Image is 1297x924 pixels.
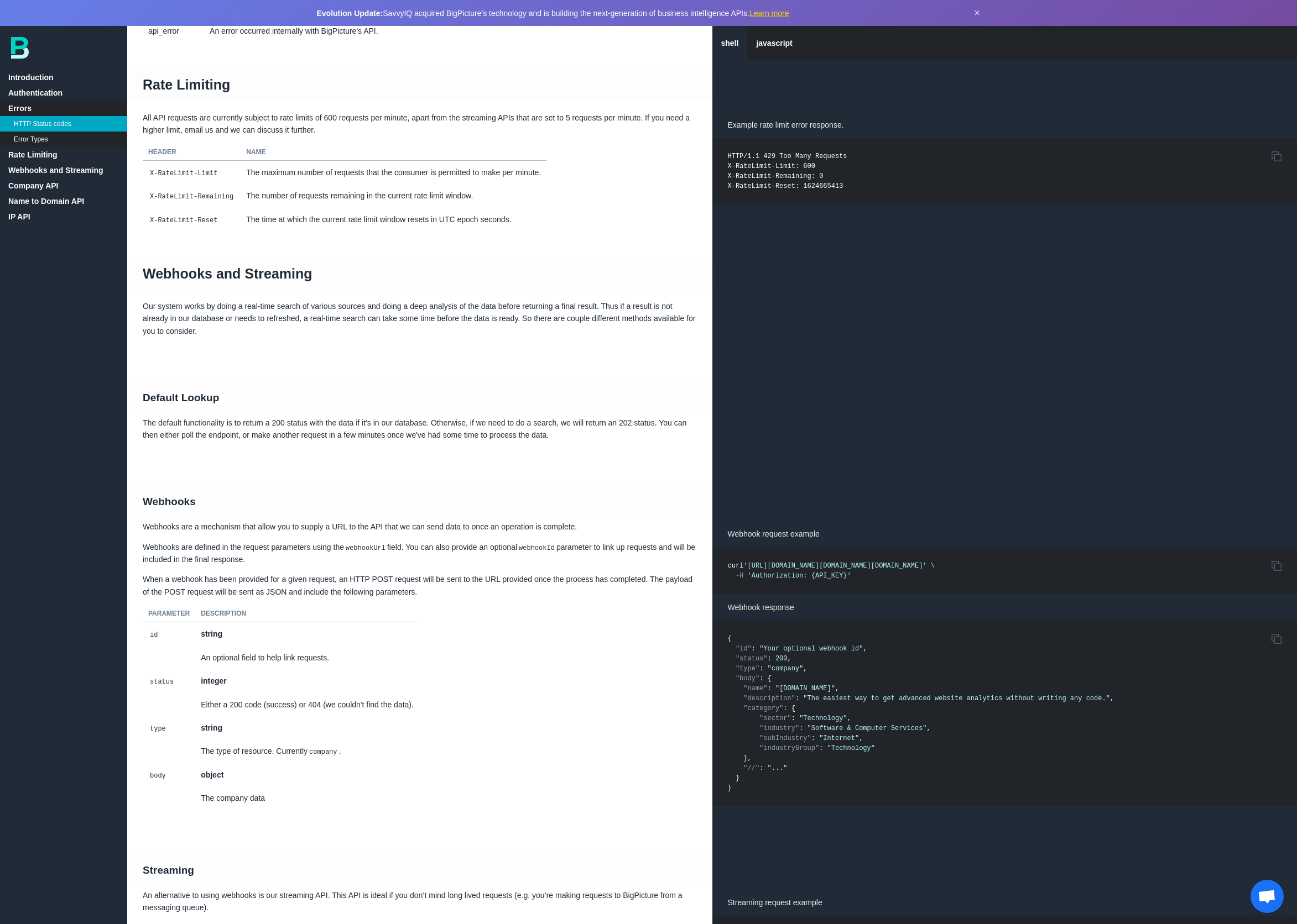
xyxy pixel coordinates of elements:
[743,695,795,702] span: "description"
[768,764,788,772] span: "..."
[783,705,787,712] span: :
[728,635,732,643] span: {
[736,645,752,653] span: "id"
[148,168,219,179] code: X-RateLimit-Limit
[143,606,195,622] th: Parameter
[127,852,712,889] h2: Streaming
[148,629,159,641] code: id
[827,744,875,752] span: "Technology"
[775,685,835,692] span: "[DOMAIN_NAME]"
[195,786,419,810] td: The company data
[791,705,795,712] span: {
[148,191,235,202] code: X-RateLimit-Remaining
[736,655,768,663] span: "status"
[819,744,823,752] span: :
[768,655,772,663] span: :
[148,676,175,687] code: status
[847,715,851,722] span: ,
[768,675,772,683] span: {
[201,676,227,685] strong: integer
[808,725,927,732] span: "Software & Computer Services"
[931,562,935,570] span: \
[241,184,546,207] td: The number of requests remaining in the current rate limit window.
[759,715,791,722] span: "sector"
[241,208,546,231] td: The time at which the current rate limit window resets in UTC epoch seconds.
[1110,695,1114,702] span: ,
[195,646,419,669] td: An optional field to help link requests.
[736,665,759,673] span: "type"
[728,153,847,190] code: HTTP/1.1 429 Too Many Requests X-RateLimit-Limit: 600 X-RateLimit-Remaining: 0 X-RateLimit-Reset:...
[127,573,712,598] p: When a webhook has been provided for a given request, an HTTP POST request will be sent to the UR...
[743,754,751,762] span: },
[127,889,712,914] p: An alternative to using webhooks is our streaming API. This API is ideal if you don’t mind long l...
[759,645,863,653] span: "Your optional webhook id"
[712,26,748,60] a: shell
[736,572,743,580] span: -H
[517,543,556,554] code: webhookId
[201,770,223,779] strong: object
[148,723,168,734] code: type
[863,645,867,653] span: ,
[127,259,712,288] h1: Webhooks and Streaming
[148,770,168,781] code: body
[859,734,863,742] span: ,
[127,300,712,337] p: Our system works by doing a real-time search of various sources and doing a deep analysis of the ...
[835,685,839,692] span: ,
[803,665,807,673] span: ,
[127,541,712,566] p: Webhooks are defined in the request parameters using the field. You can also provide an optional ...
[759,734,811,742] span: "subIndustry"
[127,521,712,533] p: Webhooks are a mechanism that allow you to supply a URL to the API that we can send data to once ...
[819,734,859,742] span: "Internet"
[127,112,712,136] p: All API requests are currently subject to rate limits of 600 requests per minute, apart from the ...
[759,744,819,752] span: "industryGroup"
[791,715,795,722] span: :
[748,572,851,580] span: 'Authorization: {API_KEY}'
[743,562,926,570] span: '[URL][DOMAIN_NAME][DOMAIN_NAME][DOMAIN_NAME]'
[728,784,732,792] span: }
[241,160,546,184] td: The maximum number of requests that the consumer is permitted to make per minute.
[204,19,463,43] td: An error occurred internally with BigPicture's API.
[795,695,799,702] span: :
[11,37,29,59] img: bp-logo-B-teal.svg
[747,26,801,60] a: javascript
[127,417,712,442] p: The default functionality is to return a 200 status with the data if it's in our database. Otherw...
[759,725,799,732] span: "industry"
[195,693,419,716] td: Either a 200 code (success) or 404 (we couldn't find the data).
[743,705,783,712] span: "category"
[195,739,419,763] td: The type of resource. Currently .
[308,747,338,758] code: company
[143,144,241,161] th: Header
[811,734,815,742] span: :
[148,215,219,226] code: X-RateLimit-Reset
[927,725,931,732] span: ,
[143,19,204,43] td: api_error
[736,774,739,782] span: }
[743,685,767,692] span: "name"
[752,645,756,653] span: :
[775,655,788,663] span: 200
[127,70,712,100] h1: Rate Limiting
[749,9,789,18] a: Learn more
[127,484,712,521] h2: Webhooks
[768,685,772,692] span: :
[317,9,383,18] strong: Evolution Update:
[759,665,763,673] span: :
[788,655,791,663] span: ,
[127,379,712,417] h2: Default Lookup
[736,675,759,683] span: "body"
[768,665,804,673] span: "company"
[759,675,763,683] span: :
[799,725,803,732] span: :
[241,144,546,161] th: Name
[799,715,847,722] span: "Technology"
[317,9,789,18] span: SavvyIQ acquired BigPicture's technology and is building the next-generation of business intellig...
[201,723,222,732] strong: string
[1251,880,1284,913] div: Open chat
[201,629,222,638] strong: string
[195,606,419,622] th: Description
[344,543,387,554] code: webhookUrl
[759,764,763,772] span: :
[728,562,935,580] code: curl
[974,7,981,19] button: Dismiss announcement
[803,695,1110,702] span: "The easiest way to get advanced website analytics without writing any code."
